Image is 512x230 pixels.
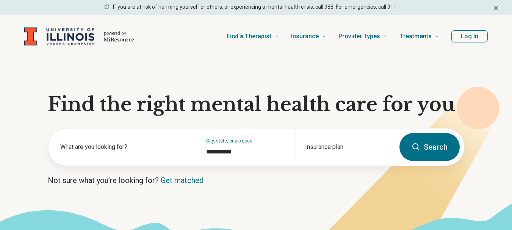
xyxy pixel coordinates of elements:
[227,21,279,52] a: Find a Therapist
[400,21,439,52] a: Treatments
[161,176,204,185] a: Get matched
[291,21,326,52] a: Insurance
[451,30,488,42] button: Log In
[48,93,465,116] h1: Find the right mental health care for you
[113,3,398,11] p: If you are at risk of harming yourself or others, or experiencing a mental health crisis, call 98...
[338,21,388,52] a: Provider Types
[104,30,134,36] p: powered by
[60,142,188,152] label: What are you looking for?
[227,31,271,42] span: Find a Therapist
[291,31,319,42] span: Insurance
[338,31,380,42] span: Provider Types
[492,3,500,12] button: Dismiss
[24,24,134,49] a: Home page
[399,133,460,161] button: Search
[400,31,432,42] span: Treatments
[48,175,465,186] p: Not sure what you’re looking for?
